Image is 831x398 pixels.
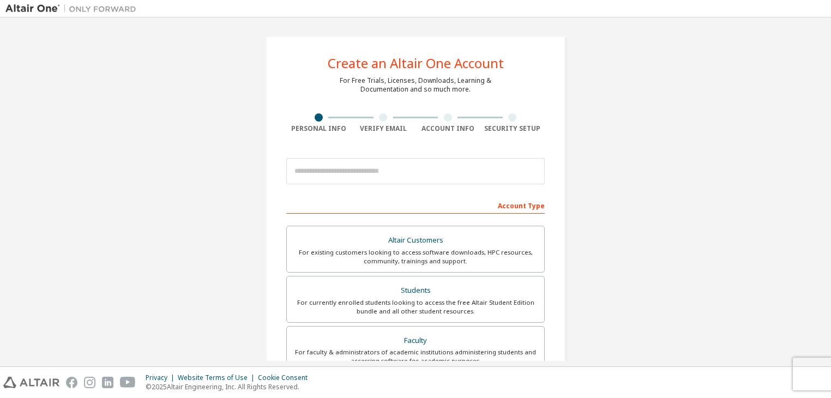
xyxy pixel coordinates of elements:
img: instagram.svg [84,377,95,388]
div: For faculty & administrators of academic institutions administering students and accessing softwa... [293,348,538,365]
div: Altair Customers [293,233,538,248]
div: Account Type [286,196,545,214]
img: facebook.svg [66,377,77,388]
div: Cookie Consent [258,373,314,382]
img: youtube.svg [120,377,136,388]
div: Faculty [293,333,538,348]
div: Account Info [415,124,480,133]
div: Website Terms of Use [178,373,258,382]
div: For existing customers looking to access software downloads, HPC resources, community, trainings ... [293,248,538,266]
p: © 2025 Altair Engineering, Inc. All Rights Reserved. [146,382,314,391]
div: Privacy [146,373,178,382]
img: altair_logo.svg [3,377,59,388]
div: Personal Info [286,124,351,133]
img: Altair One [5,3,142,14]
div: Create an Altair One Account [328,57,504,70]
div: Students [293,283,538,298]
div: For currently enrolled students looking to access the free Altair Student Edition bundle and all ... [293,298,538,316]
div: Verify Email [351,124,416,133]
div: Security Setup [480,124,545,133]
img: linkedin.svg [102,377,113,388]
div: For Free Trials, Licenses, Downloads, Learning & Documentation and so much more. [340,76,491,94]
